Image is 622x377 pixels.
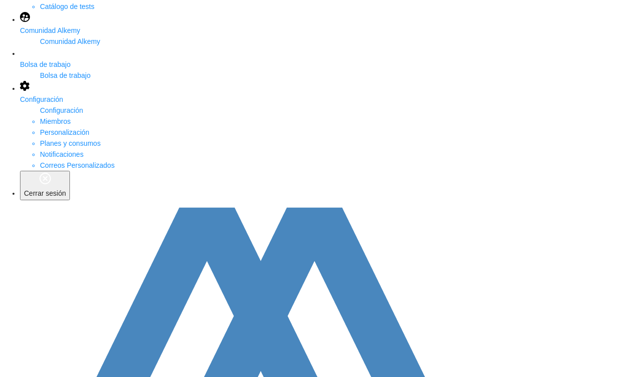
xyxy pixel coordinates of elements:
[40,139,100,147] a: Planes y consumos
[24,189,66,197] span: Cerrar sesión
[40,2,94,10] a: Catálogo de tests
[20,95,63,103] span: Configuración
[40,106,83,114] span: Configuración
[40,117,70,125] a: Miembros
[20,60,70,68] span: Bolsa de trabajo
[40,161,114,169] a: Correos Personalizados
[20,171,70,200] button: Cerrar sesión
[40,128,89,136] a: Personalización
[20,26,80,34] span: Comunidad Alkemy
[40,37,100,45] span: Comunidad Alkemy
[40,71,90,79] span: Bolsa de trabajo
[40,150,83,158] a: Notificaciones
